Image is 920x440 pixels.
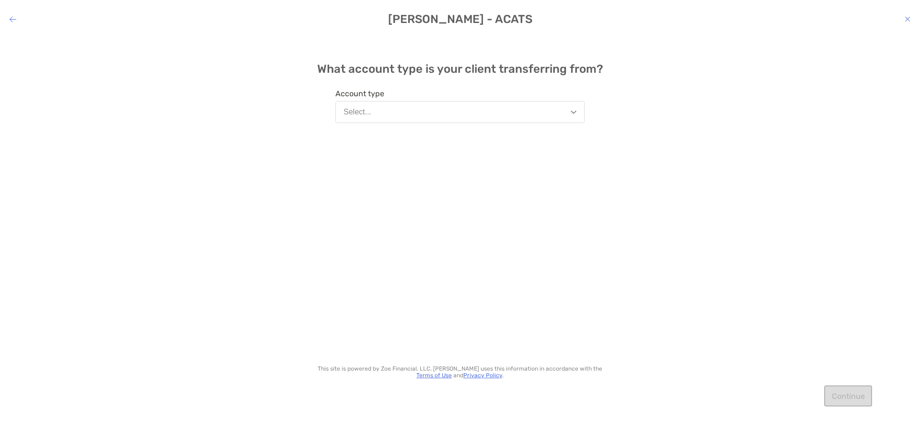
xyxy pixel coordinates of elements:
[335,101,585,123] button: Select...
[571,111,576,114] img: Open dropdown arrow
[335,89,585,98] span: Account type
[463,372,502,379] a: Privacy Policy
[317,62,603,76] h4: What account type is your client transferring from?
[416,372,452,379] a: Terms of Use
[344,108,371,116] div: Select...
[316,365,604,379] p: This site is powered by Zoe Financial, LLC. [PERSON_NAME] uses this information in accordance wit...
